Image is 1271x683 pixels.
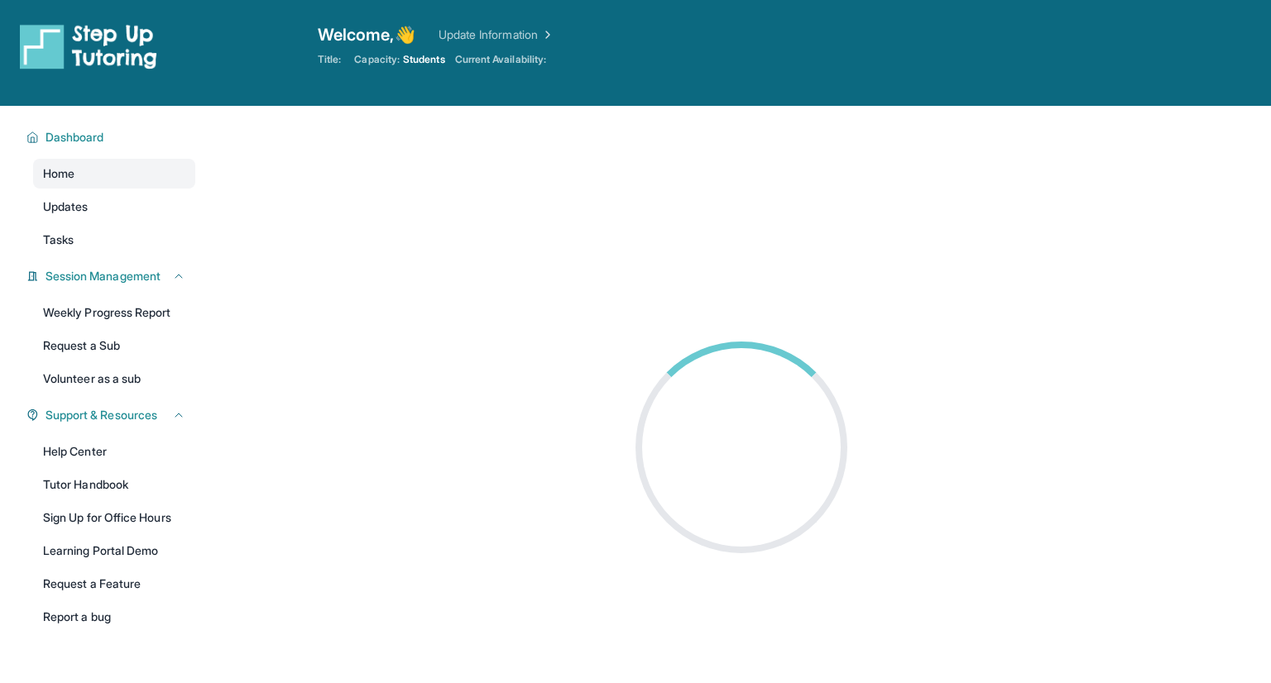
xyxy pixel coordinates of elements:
[538,26,554,43] img: Chevron Right
[46,129,104,146] span: Dashboard
[318,53,341,66] span: Title:
[33,225,195,255] a: Tasks
[43,232,74,248] span: Tasks
[33,536,195,566] a: Learning Portal Demo
[46,268,161,284] span: Session Management
[318,23,415,46] span: Welcome, 👋
[33,503,195,533] a: Sign Up for Office Hours
[43,198,89,215] span: Updates
[33,364,195,394] a: Volunteer as a sub
[439,26,554,43] a: Update Information
[354,53,400,66] span: Capacity:
[33,470,195,499] a: Tutor Handbook
[33,298,195,327] a: Weekly Progress Report
[20,23,157,69] img: logo
[33,437,195,466] a: Help Center
[39,129,185,146] button: Dashboard
[33,159,195,189] a: Home
[33,192,195,222] a: Updates
[33,331,195,361] a: Request a Sub
[33,602,195,632] a: Report a bug
[403,53,445,66] span: Students
[43,165,74,182] span: Home
[39,268,185,284] button: Session Management
[455,53,546,66] span: Current Availability:
[33,569,195,599] a: Request a Feature
[46,407,157,423] span: Support & Resources
[39,407,185,423] button: Support & Resources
